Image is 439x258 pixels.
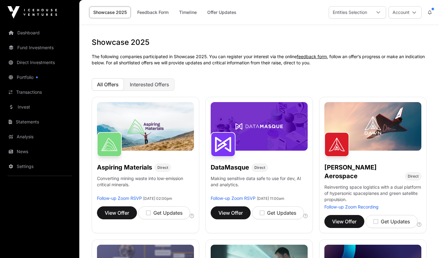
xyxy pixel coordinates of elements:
h1: Showcase 2025 [92,37,427,47]
a: Statements [5,115,74,129]
span: View Offer [218,209,243,217]
div: Get Updates [146,209,182,217]
a: Transactions [5,85,74,99]
a: News [5,145,74,158]
a: Follow-up Zoom RSVP [97,196,142,201]
img: Icehouse Ventures Logo [7,6,57,19]
p: Reinventing space logistics with a dual platform of hypersonic spaceplanes and green satellite pr... [324,184,421,204]
span: Interested Offers [130,81,169,88]
a: Direct Investments [5,56,74,69]
img: DataMasque [211,132,235,157]
iframe: Chat Widget [408,228,439,258]
a: Offer Updates [203,6,240,18]
p: Converting mining waste into low-emission critical minerals. [97,175,194,195]
a: Feedback Form [133,6,173,18]
button: Get Updates [252,206,304,219]
button: Account [389,6,422,19]
span: View Offer [332,218,357,225]
a: Invest [5,100,74,114]
button: View Offer [211,206,251,219]
h1: DataMasque [211,163,249,172]
button: Get Updates [138,206,190,219]
h1: Aspiring Materials [97,163,152,172]
span: Direct [157,165,168,170]
a: Fund Investments [5,41,74,54]
img: Aspiring-Banner.jpg [97,102,194,151]
span: [DATE] 02:00pm [143,196,172,201]
a: Portfolio [5,71,74,84]
span: Direct [408,174,419,179]
div: Entities Selection [329,6,371,18]
a: feedback form [297,54,327,59]
a: Showcase 2025 [89,6,131,18]
button: All Offers [92,78,124,91]
a: Analysis [5,130,74,144]
button: View Offer [324,215,364,228]
a: Follow-up Zoom RSVP [211,196,256,201]
h1: [PERSON_NAME] Aerospace [324,163,402,180]
a: Follow-up Zoom Recording [324,204,379,209]
span: Direct [254,165,265,170]
a: Timeline [175,6,201,18]
img: Dawn-Banner.jpg [324,102,421,151]
p: Making sensitive data safe to use for dev, AI and analytics. [211,175,308,195]
a: Settings [5,160,74,173]
img: Aspiring Materials [97,132,122,157]
button: Interested Offers [125,78,174,91]
span: All Offers [97,81,119,88]
div: Get Updates [373,218,410,225]
div: Get Updates [260,209,296,217]
span: View Offer [105,209,129,217]
span: [DATE] 11:00am [257,196,284,201]
button: View Offer [97,206,137,219]
a: Dashboard [5,26,74,40]
img: DataMasque-Banner.jpg [211,102,308,151]
p: The following companies participated in Showcase 2025. You can register your interest via the onl... [92,54,427,66]
img: Dawn Aerospace [324,132,349,157]
button: Get Updates [366,215,418,228]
